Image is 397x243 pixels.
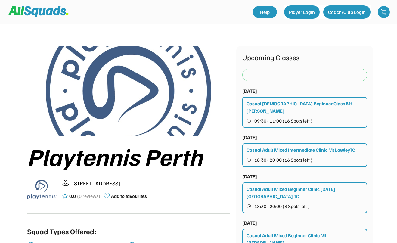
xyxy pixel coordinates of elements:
button: 09:30 - 11:00 (16 Spots left ) [247,117,364,125]
div: Casual Adult Mixed Beginner Clinic [DATE] [GEOGRAPHIC_DATA] TC [247,185,364,200]
div: [DATE] [242,219,257,226]
img: Squad%20Logo.svg [8,6,69,17]
div: 0.0 [69,192,76,200]
img: playtennis%20blue%20logo%204.jpg [46,46,211,136]
div: (0 reviews) [77,192,100,200]
img: playtennis%20blue%20logo%201.png [27,174,57,204]
span: 09:30 - 11:00 (16 Spots left ) [254,118,312,123]
div: Casual [DEMOGRAPHIC_DATA] Beginner Class Mt [PERSON_NAME] [247,100,364,114]
button: Coach/Club Login [323,5,371,19]
a: Help [253,6,277,18]
span: 18:30 - 20:00 (8 Spots left ) [254,204,310,209]
div: Upcoming Classes [242,52,367,63]
button: Player Login [284,5,320,19]
div: [DATE] [242,134,257,141]
div: Squad Types Offered: [27,226,96,237]
div: Add to favourites [111,192,147,200]
div: Playtennis Perth [27,143,230,170]
div: Casual Adult Mixed Intermediate Clinic Mt LawleyTC [247,146,355,154]
div: [DATE] [242,87,257,95]
span: 18:30 - 20:00 (16 Spots left ) [254,157,312,162]
div: [STREET_ADDRESS] [72,179,230,188]
button: 18:30 - 20:00 (16 Spots left ) [247,156,364,164]
button: 18:30 - 20:00 (8 Spots left ) [247,202,364,210]
div: [DATE] [242,173,257,180]
img: shopping-cart-01%20%281%29.svg [381,9,387,15]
